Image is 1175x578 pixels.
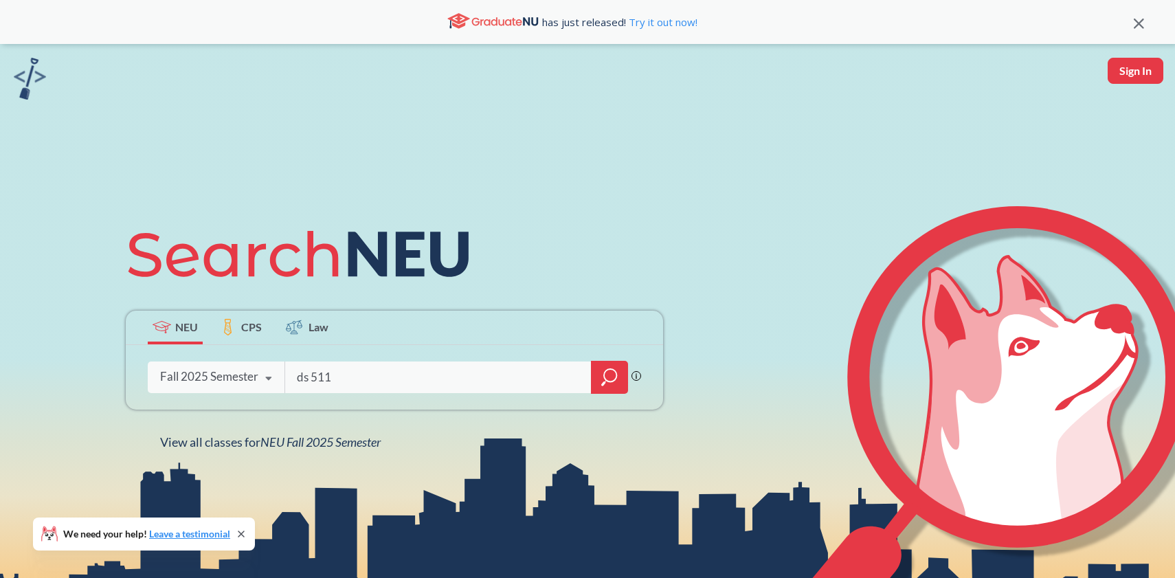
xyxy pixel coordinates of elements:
img: sandbox logo [14,58,46,100]
button: Sign In [1108,58,1163,84]
span: Law [309,319,328,335]
span: CPS [241,319,262,335]
div: magnifying glass [591,361,628,394]
span: We need your help! [63,529,230,539]
svg: magnifying glass [601,368,618,387]
a: sandbox logo [14,58,46,104]
span: NEU [175,319,198,335]
a: Leave a testimonial [149,528,230,540]
span: View all classes for [160,434,381,449]
input: Class, professor, course number, "phrase" [295,363,581,392]
span: NEU Fall 2025 Semester [260,434,381,449]
span: has just released! [542,14,697,30]
div: Fall 2025 Semester [160,369,258,384]
a: Try it out now! [626,15,697,29]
